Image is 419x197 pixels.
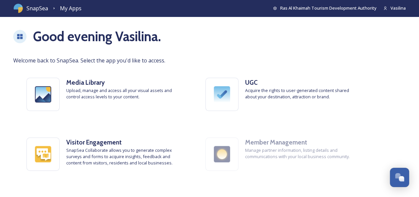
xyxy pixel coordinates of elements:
[245,138,307,146] strong: Member Management
[245,87,358,100] span: Acquire the rights to user-generated content shared about your destination, attraction or brand.
[13,124,192,184] a: Visitor EngagementSnapSea Collaborate allows you to generate complex surveys and forms to acquire...
[390,168,409,187] button: Open Chat
[391,5,406,11] span: Vasilina
[377,5,406,11] a: Vasilina
[66,138,122,146] strong: Visitor Engagement
[27,138,59,170] img: collaborate.png
[60,4,81,13] a: My Apps
[245,147,358,160] span: Manage partner information, listing details and communications with your local business community.
[66,87,179,100] span: Upload, manage and access all your visual assets and control access levels to your content.
[13,64,192,124] a: Media LibraryUpload, manage and access all your visual assets and control access levels to your c...
[13,3,23,13] img: snapsea-logo.png
[13,56,406,64] span: Welcome back to SnapSea. Select the app you'd like to access.
[245,78,258,86] strong: UGC
[60,5,81,12] span: My Apps
[192,124,371,184] a: Member ManagementManage partner information, listing details and communications with your local b...
[33,27,161,47] h1: Good evening Vasilina .
[66,78,105,86] strong: Media Library
[27,78,59,111] img: media-library.png
[273,5,377,11] a: Ras Al Khaimah Tourism Development Authority
[66,147,179,166] span: SnapSea Collaborate allows you to generate complex surveys and forms to acquire insights, feedbac...
[206,138,238,170] img: partners.png
[280,5,377,11] span: Ras Al Khaimah Tourism Development Authority
[192,64,371,124] a: UGCAcquire the rights to user-generated content shared about your destination, attraction or brand.
[26,4,48,12] span: SnapSea
[206,78,238,111] img: ugc.png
